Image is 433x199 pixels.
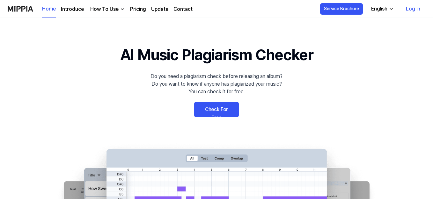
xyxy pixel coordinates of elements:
[320,3,363,15] button: Service Brochure
[120,43,313,66] h1: AI Music Plagiarism Checker
[130,5,146,13] a: Pricing
[89,5,125,13] button: How To Use
[366,3,398,15] button: English
[151,5,168,13] a: Update
[61,5,84,13] a: Introduce
[89,5,120,13] div: How To Use
[150,73,283,96] div: Do you need a plagiarism check before releasing an album? Do you want to know if anyone has plagi...
[370,5,389,13] div: English
[120,7,125,12] img: down
[194,102,239,117] a: Check For Free
[42,0,56,18] a: Home
[173,5,193,13] a: Contact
